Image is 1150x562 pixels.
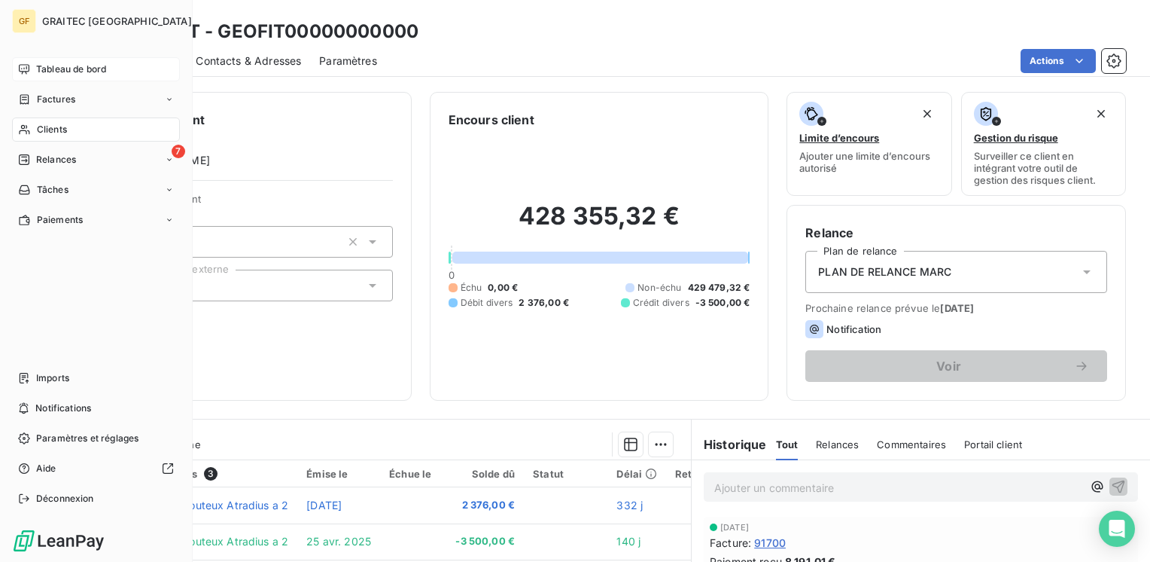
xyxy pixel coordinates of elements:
[786,92,951,196] button: Limite d’encoursAjouter une limite d’encours autorisé
[104,467,288,481] div: Pièces comptables
[974,150,1113,186] span: Surveiller ce client en intégrant votre outil de gestion des risques client.
[805,302,1107,314] span: Prochaine relance prévue le
[961,92,1126,196] button: Gestion du risqueSurveiller ce client en intégrant votre outil de gestion des risques client.
[449,111,534,129] h6: Encours client
[449,269,455,281] span: 0
[461,281,482,295] span: Échu
[42,15,192,27] span: GRAITEC [GEOGRAPHIC_DATA]
[172,145,185,158] span: 7
[36,492,94,505] span: Déconnexion
[389,468,431,480] div: Échue le
[818,264,951,279] span: PLAN DE RELANCE MARC
[12,9,36,33] div: GF
[449,498,515,513] span: 2 376,00 €
[688,281,750,295] span: 429 479,32 €
[805,350,1107,382] button: Voir
[799,132,879,144] span: Limite d’encours
[710,535,751,551] span: Facture :
[306,468,371,480] div: Émise le
[823,360,1074,372] span: Voir
[36,63,106,76] span: Tableau de bord
[805,224,1107,242] h6: Relance
[36,371,69,385] span: Imports
[196,53,301,69] span: Contacts & Adresses
[816,438,859,451] span: Relances
[306,499,342,512] span: [DATE]
[616,468,657,480] div: Délai
[695,296,750,310] span: -3 500,00 €
[519,296,569,310] span: 2 376,00 €
[940,302,974,314] span: [DATE]
[37,213,83,227] span: Paiements
[616,499,643,512] span: 332 j
[1099,511,1135,547] div: Open Intercom Messenger
[319,53,377,69] span: Paramètres
[12,529,105,553] img: Logo LeanPay
[91,111,393,129] h6: Informations client
[974,132,1058,144] span: Gestion du risque
[306,535,371,548] span: 25 avr. 2025
[488,281,518,295] span: 0,00 €
[675,468,723,480] div: Retard
[633,296,689,310] span: Crédit divers
[204,467,218,481] span: 3
[533,468,598,480] div: Statut
[964,438,1022,451] span: Portail client
[720,523,749,532] span: [DATE]
[37,93,75,106] span: Factures
[1021,49,1096,73] button: Actions
[104,499,288,512] span: GEOFIT Clients douteux Atradius a 2
[754,535,786,551] span: 91700
[449,468,515,480] div: Solde dû
[104,535,288,548] span: GEOFIT Clients douteux Atradius a 2
[449,534,515,549] span: -3 500,00 €
[121,193,393,214] span: Propriétés Client
[36,432,138,445] span: Paramètres et réglages
[449,201,750,246] h2: 428 355,32 €
[12,457,180,481] a: Aide
[37,123,67,136] span: Clients
[35,402,91,415] span: Notifications
[826,323,881,335] span: Notification
[36,153,76,166] span: Relances
[877,438,946,451] span: Commentaires
[616,535,640,548] span: 140 j
[461,296,513,310] span: Débit divers
[36,462,56,475] span: Aide
[776,438,799,451] span: Tout
[799,150,939,174] span: Ajouter une limite d’encours autorisé
[132,18,418,45] h3: GEOFIT - GEOFIT00000000000
[37,183,68,197] span: Tâches
[637,281,681,295] span: Non-échu
[692,435,767,454] h6: Historique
